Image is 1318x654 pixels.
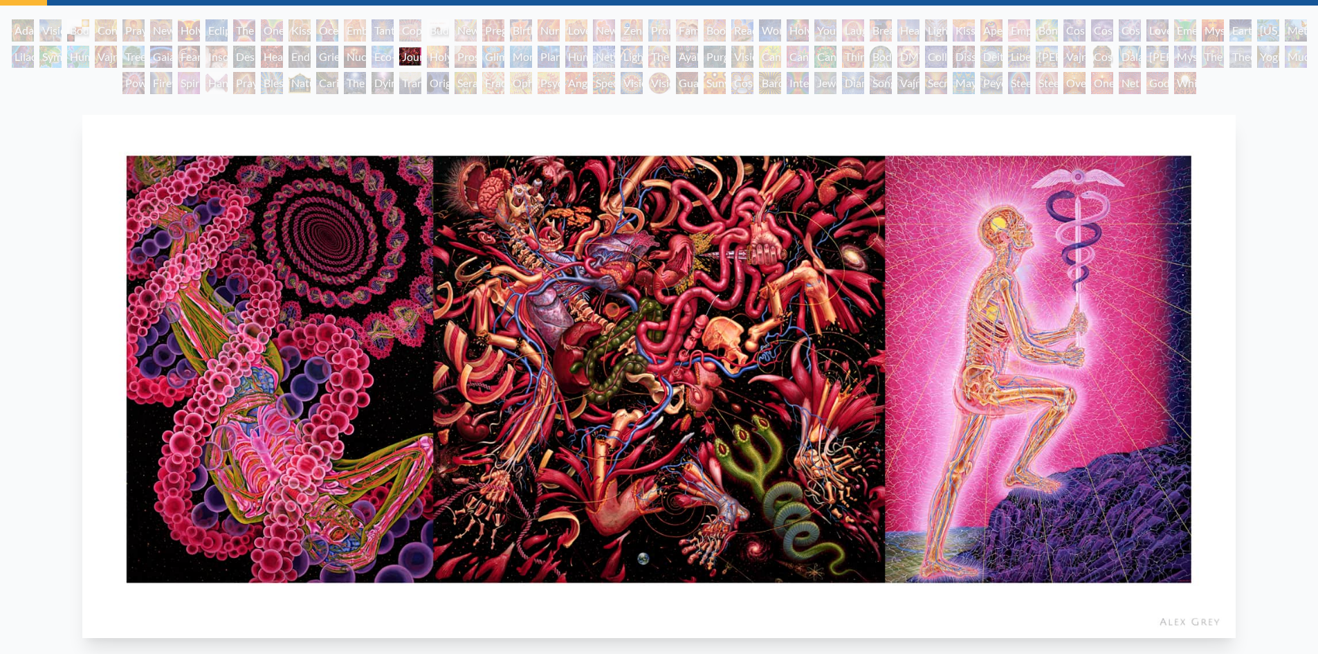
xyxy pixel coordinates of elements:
div: [PERSON_NAME] [1146,46,1169,68]
div: Transfiguration [399,72,421,94]
div: Grieving [316,46,338,68]
div: Symbiosis: Gall Wasp & Oak Tree [39,46,62,68]
div: Humming Bird [67,46,89,68]
div: Firewalking [150,72,172,94]
div: Metamorphosis [1285,19,1307,42]
div: Net of Being [1119,72,1141,94]
div: Cosmic Lovers [1119,19,1141,42]
div: Theologue [1229,46,1252,68]
div: Eco-Atlas [372,46,394,68]
div: Nursing [538,19,560,42]
div: Guardian of Infinite Vision [676,72,698,94]
div: Promise [648,19,670,42]
div: Headache [261,46,283,68]
div: One Taste [261,19,283,42]
div: Psychomicrograph of a Fractal Paisley Cherub Feather Tip [538,72,560,94]
div: Newborn [455,19,477,42]
img: Journey-of-the-Wounded-Healer-Panel-1-1995-Alex-Grey-FULL-OG-watermarked.jpg [82,115,1236,638]
div: One [1091,72,1113,94]
div: Caring [316,72,338,94]
div: Love is a Cosmic Force [1146,19,1169,42]
div: New Man New Woman [150,19,172,42]
div: Laughing Man [842,19,864,42]
div: Insomnia [205,46,228,68]
div: Embracing [344,19,366,42]
div: Godself [1146,72,1169,94]
div: New Family [593,19,615,42]
div: Steeplehead 1 [1008,72,1030,94]
div: Vajra Guru [1063,46,1086,68]
div: Mudra [1285,46,1307,68]
div: Body, Mind, Spirit [67,19,89,42]
div: Holy Family [787,19,809,42]
div: Cosmic Elf [731,72,753,94]
div: Vision Crystal Tondo [648,72,670,94]
div: DMT - The Spirit Molecule [897,46,919,68]
div: Prostration [455,46,477,68]
div: Sunyata [704,72,726,94]
div: Vision Tree [731,46,753,68]
div: Planetary Prayers [538,46,560,68]
div: Endarkenment [289,46,311,68]
div: Liberation Through Seeing [1008,46,1030,68]
div: Pregnancy [482,19,504,42]
div: Copulating [399,19,421,42]
div: Earth Energies [1229,19,1252,42]
div: Cannabacchus [814,46,836,68]
div: Collective Vision [925,46,947,68]
div: Fractal Eyes [482,72,504,94]
div: Original Face [427,72,449,94]
div: Boo-boo [704,19,726,42]
div: Healing [897,19,919,42]
div: Diamond Being [842,72,864,94]
div: Steeplehead 2 [1036,72,1058,94]
div: [US_STATE] Song [1257,19,1279,42]
div: Journey of the Wounded Healer [399,46,421,68]
div: Bardo Being [759,72,781,94]
div: Third Eye Tears of Joy [842,46,864,68]
div: Lightweaver [925,19,947,42]
div: Seraphic Transport Docking on the Third Eye [455,72,477,94]
div: Praying [122,19,145,42]
div: Nature of Mind [289,72,311,94]
div: Family [676,19,698,42]
div: Visionary Origin of Language [39,19,62,42]
div: Hands that See [205,72,228,94]
div: Gaia [150,46,172,68]
div: Spirit Animates the Flesh [178,72,200,94]
div: Contemplation [95,19,117,42]
div: Human Geometry [565,46,587,68]
div: Mayan Being [953,72,975,94]
div: Ayahuasca Visitation [676,46,698,68]
div: Dalai Lama [1119,46,1141,68]
div: Secret Writing Being [925,72,947,94]
div: Body/Mind as a Vibratory Field of Energy [870,46,892,68]
div: Song of Vajra Being [870,72,892,94]
div: Empowerment [1008,19,1030,42]
div: Reading [731,19,753,42]
div: Cannabis Mudra [759,46,781,68]
div: Love Circuit [565,19,587,42]
div: Kiss of the [MEDICAL_DATA] [953,19,975,42]
div: Praying Hands [233,72,255,94]
div: Lightworker [621,46,643,68]
div: Vajra Horse [95,46,117,68]
div: The Shulgins and their Alchemical Angels [648,46,670,68]
div: Buddha Embryo [427,19,449,42]
div: Cosmic Creativity [1063,19,1086,42]
div: Holy Grail [178,19,200,42]
div: Zena Lotus [621,19,643,42]
div: Despair [233,46,255,68]
div: Breathing [870,19,892,42]
div: Wonder [759,19,781,42]
div: Deities & Demons Drinking from the Milky Pool [980,46,1003,68]
div: Dissectional Art for Tool's Lateralus CD [953,46,975,68]
div: Kissing [289,19,311,42]
div: Vision Crystal [621,72,643,94]
div: Ophanic Eyelash [510,72,532,94]
div: Cosmic Christ [1091,46,1113,68]
div: Networks [593,46,615,68]
div: Emerald Grail [1174,19,1196,42]
div: Monochord [510,46,532,68]
div: Bond [1036,19,1058,42]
